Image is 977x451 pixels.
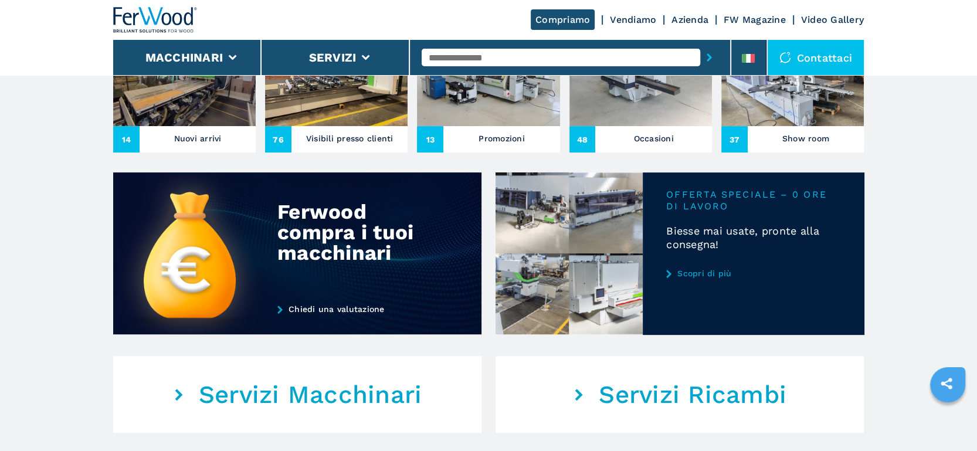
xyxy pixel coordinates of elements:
div: Ferwood compra i tuoi macchinari [277,202,430,263]
span: 13 [417,126,443,152]
span: 76 [265,126,291,152]
img: Promozioni [417,32,559,126]
img: Visibili presso clienti [265,32,408,126]
a: Compriamo [531,9,595,30]
img: Ferwood [113,7,198,33]
h3: Nuovi arrivi [174,130,222,147]
h3: Occasioni [633,130,673,147]
a: sharethis [932,369,961,398]
img: Nuovi arrivi [113,32,256,126]
button: submit-button [700,44,718,71]
a: Promozioni13Promozioni [417,32,559,152]
img: Occasioni [569,32,712,126]
button: Macchinari [145,50,223,65]
a: Show room37Show room [721,32,864,152]
div: Contattaci [768,40,864,75]
em: Servizi Ricambi [599,380,786,409]
button: Servizi [308,50,356,65]
img: Ferwood compra i tuoi macchinari [113,172,481,334]
a: Occasioni48Occasioni [569,32,712,152]
span: 48 [569,126,596,152]
em: Servizi Macchinari [199,380,422,409]
a: Chiedi una valutazione [277,304,439,314]
img: Show room [721,32,864,126]
h3: Visibili presso clienti [306,130,393,147]
a: Visibili presso clienti76Visibili presso clienti [265,32,408,152]
iframe: Chat [927,398,968,442]
span: 14 [113,126,140,152]
a: Scopri di più [666,269,840,278]
a: Video Gallery [801,14,864,25]
h3: Promozioni [479,130,525,147]
h3: Show room [782,130,829,147]
a: Azienda [671,14,708,25]
a: Vendiamo [610,14,656,25]
img: Contattaci [779,52,791,63]
a: Nuovi arrivi14Nuovi arrivi [113,32,256,152]
a: Servizi Ricambi [496,356,864,433]
a: FW Magazine [724,14,786,25]
img: Biesse mai usate, pronte alla consegna! [496,172,643,334]
span: 37 [721,126,748,152]
a: Servizi Macchinari [113,356,481,433]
